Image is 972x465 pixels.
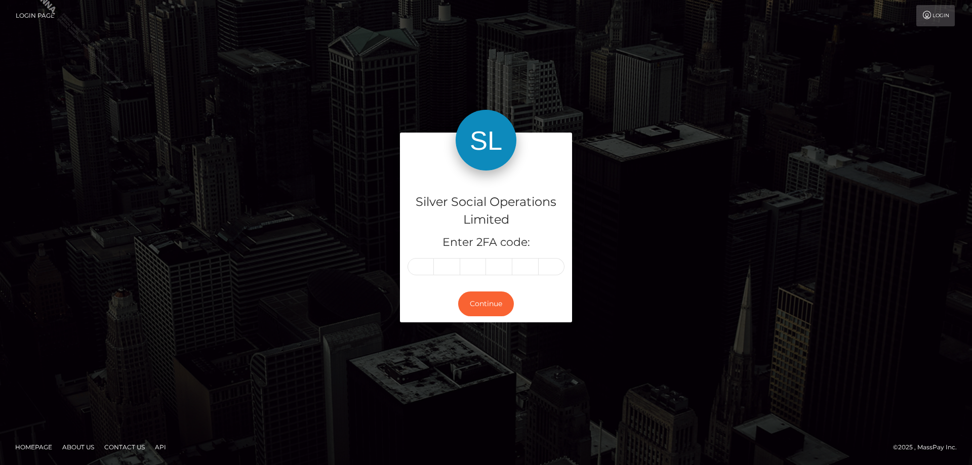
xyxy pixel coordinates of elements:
[11,439,56,455] a: Homepage
[408,193,564,229] h4: Silver Social Operations Limited
[458,291,514,316] button: Continue
[100,439,149,455] a: Contact Us
[151,439,170,455] a: API
[58,439,98,455] a: About Us
[408,235,564,250] h5: Enter 2FA code:
[916,5,955,26] a: Login
[16,5,55,26] a: Login Page
[893,442,964,453] div: © 2025 , MassPay Inc.
[456,110,516,171] img: Silver Social Operations Limited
